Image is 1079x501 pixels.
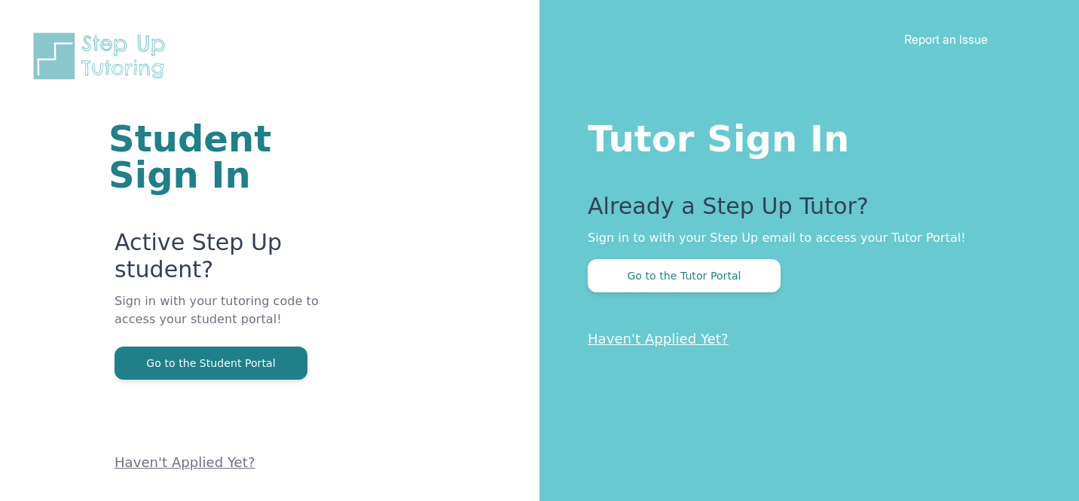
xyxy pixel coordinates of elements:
[115,292,359,347] p: Sign in with your tutoring code to access your student portal!
[904,32,988,47] a: Report an Issue
[588,229,1019,247] p: Sign in to with your Step Up email to access your Tutor Portal!
[588,268,781,283] a: Go to the Tutor Portal
[115,356,307,370] a: Go to the Student Portal
[115,347,307,380] button: Go to the Student Portal
[588,259,781,292] button: Go to the Tutor Portal
[109,121,359,193] h1: Student Sign In
[588,331,729,347] a: Haven't Applied Yet?
[115,229,359,292] p: Active Step Up student?
[588,115,1019,157] h1: Tutor Sign In
[115,454,255,470] a: Haven't Applied Yet?
[30,30,175,82] img: Step Up Tutoring horizontal logo
[588,193,1019,229] p: Already a Step Up Tutor?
